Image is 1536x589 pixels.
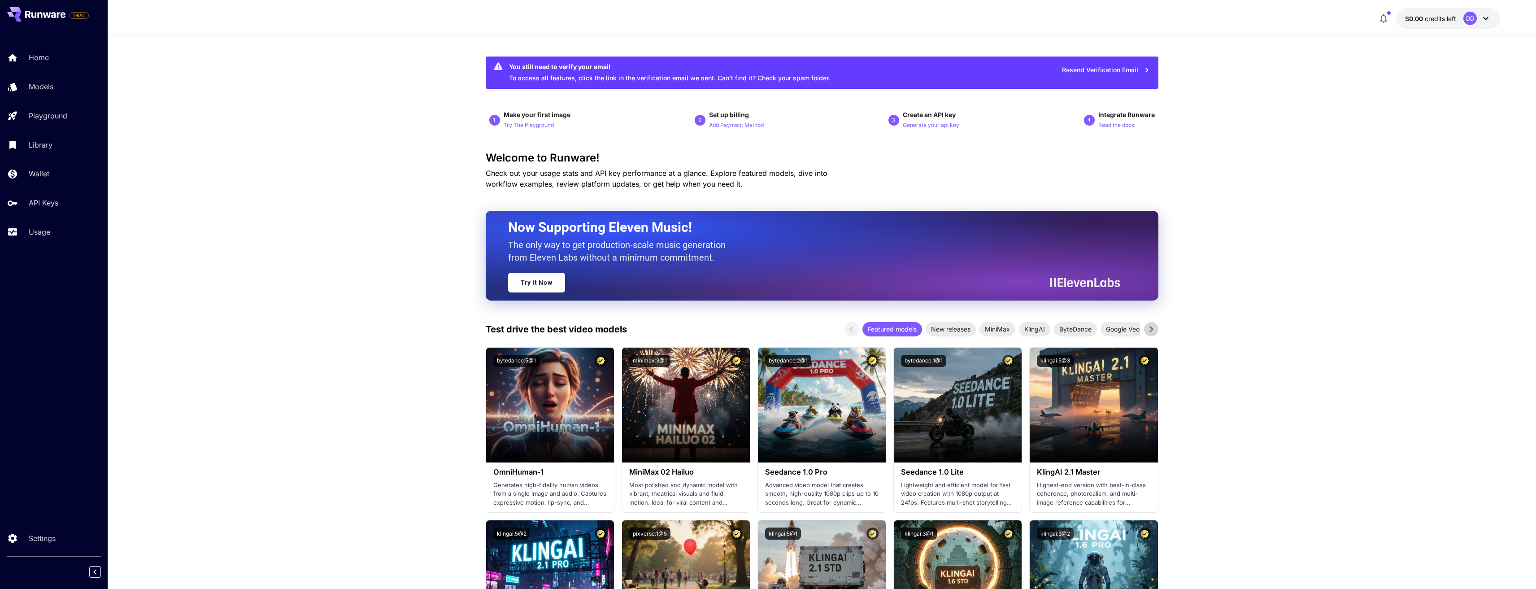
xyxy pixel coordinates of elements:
[96,564,108,580] div: Collapse sidebar
[1019,322,1050,336] div: KlingAI
[1037,481,1150,507] p: Highest-end version with best-in-class coherence, photorealism, and multi-image reference capabil...
[493,528,530,540] button: klingai:5@2
[486,152,1158,164] h3: Welcome to Runware!
[629,528,670,540] button: pixverse:1@5
[1098,111,1155,118] span: Integrate Runware
[629,355,670,367] button: minimax:3@1
[709,119,764,130] button: Add Payment Method
[1101,324,1145,334] span: Google Veo
[894,348,1022,462] img: alt
[901,528,937,540] button: klingai:3@1
[29,81,53,92] p: Models
[29,227,50,237] p: Usage
[1037,528,1074,540] button: klingai:3@2
[903,121,959,130] p: Generate your api key
[903,119,959,130] button: Generate your api key
[866,355,879,367] button: Certified Model – Vetted for best performance and includes a commercial license.
[493,116,496,124] p: 1
[765,481,879,507] p: Advanced video model that creates smooth, high-quality 1080p clips up to 10 seconds long. Great f...
[758,348,886,462] img: alt
[901,481,1014,507] p: Lightweight and efficient model for fast video creation with 1080p output at 24fps. Features mult...
[901,355,946,367] button: bytedance:1@1
[29,140,52,150] p: Library
[29,197,58,208] p: API Keys
[1019,324,1050,334] span: KlingAI
[486,169,827,188] span: Check out your usage stats and API key performance at a glance. Explore featured models, dive int...
[1139,355,1151,367] button: Certified Model – Vetted for best performance and includes a commercial license.
[595,355,607,367] button: Certified Model – Vetted for best performance and includes a commercial license.
[731,528,743,540] button: Certified Model – Vetted for best performance and includes a commercial license.
[622,348,750,462] img: alt
[29,110,67,121] p: Playground
[1030,348,1157,462] img: alt
[709,121,764,130] p: Add Payment Method
[504,111,570,118] span: Make your first image
[1101,322,1145,336] div: Google Veo
[493,468,607,476] h3: OmniHuman‑1
[862,324,922,334] span: Featured models
[892,116,895,124] p: 3
[29,533,56,544] p: Settings
[862,322,922,336] div: Featured models
[731,355,743,367] button: Certified Model – Vetted for best performance and includes a commercial license.
[508,219,1114,236] h2: Now Supporting Eleven Music!
[508,273,565,292] a: Try It Now
[901,468,1014,476] h3: Seedance 1.0 Lite
[1054,324,1097,334] span: ByteDance
[1396,8,1500,29] button: $0.00DD
[765,468,879,476] h3: Seedance 1.0 Pro
[1054,322,1097,336] div: ByteDance
[509,62,830,71] div: You still need to verify your email
[699,116,702,124] p: 2
[1088,116,1091,124] p: 4
[1002,528,1014,540] button: Certified Model – Vetted for best performance and includes a commercial license.
[1463,12,1477,25] div: DD
[709,111,749,118] span: Set up billing
[486,323,627,336] p: Test drive the best video models
[979,322,1015,336] div: MiniMax
[1037,468,1150,476] h3: KlingAI 2.1 Master
[1002,355,1014,367] button: Certified Model – Vetted for best performance and includes a commercial license.
[765,355,811,367] button: bytedance:2@1
[629,481,743,507] p: Most polished and dynamic model with vibrant, theatrical visuals and fluid motion. Ideal for vira...
[493,355,540,367] button: bytedance:5@1
[508,239,732,264] p: The only way to get production-scale music generation from Eleven Labs without a minimum commitment.
[1405,14,1456,23] div: $0.00
[504,121,554,130] p: Try The Playground
[509,59,830,86] div: To access all features, click the link in the verification email we sent. Can’t find it? Check yo...
[486,348,614,462] img: alt
[1057,61,1155,79] button: Resend Verification Email
[1037,355,1074,367] button: klingai:5@3
[765,528,801,540] button: klingai:5@1
[1139,528,1151,540] button: Certified Model – Vetted for best performance and includes a commercial license.
[595,528,607,540] button: Certified Model – Vetted for best performance and includes a commercial license.
[89,566,101,578] button: Collapse sidebar
[903,111,956,118] span: Create an API key
[1425,15,1456,22] span: credits left
[29,168,49,179] p: Wallet
[1405,15,1425,22] span: $0.00
[979,324,1015,334] span: MiniMax
[926,324,976,334] span: New releases
[29,52,49,63] p: Home
[493,481,607,507] p: Generates high-fidelity human videos from a single image and audio. Captures expressive motion, l...
[69,10,89,21] span: Add your payment card to enable full platform functionality.
[926,322,976,336] div: New releases
[866,528,879,540] button: Certified Model – Vetted for best performance and includes a commercial license.
[70,12,88,19] span: TRIAL
[1098,121,1134,130] p: Read the docs
[1098,119,1134,130] button: Read the docs
[629,468,743,476] h3: MiniMax 02 Hailuo
[504,119,554,130] button: Try The Playground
